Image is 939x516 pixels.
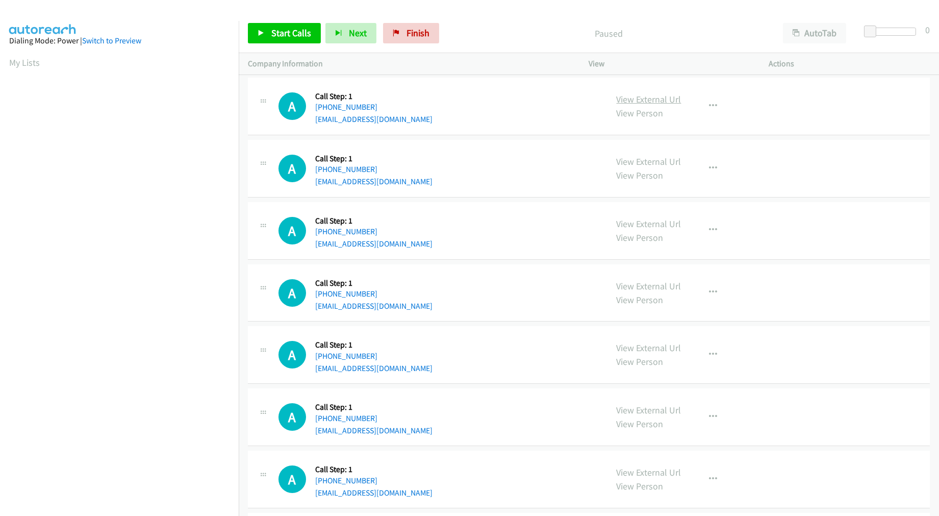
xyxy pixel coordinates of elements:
a: View Person [617,294,664,306]
h5: Call Step: 1 [315,464,433,475]
a: View External Url [617,280,681,292]
h1: A [278,403,306,431]
a: [EMAIL_ADDRESS][DOMAIN_NAME] [315,363,433,373]
a: [PHONE_NUMBER] [315,102,377,112]
a: [EMAIL_ADDRESS][DOMAIN_NAME] [315,301,433,311]
h5: Call Step: 1 [315,402,433,412]
a: My Lists [9,57,40,68]
p: Actions [769,58,930,70]
span: Next [349,27,367,39]
a: View External Url [617,466,681,478]
a: View External Url [617,404,681,416]
h5: Call Step: 1 [315,278,433,288]
button: Next [325,23,376,43]
p: View [589,58,750,70]
h1: A [278,217,306,244]
a: [EMAIL_ADDRESS][DOMAIN_NAME] [315,488,433,498]
a: [PHONE_NUMBER] [315,476,377,485]
h5: Call Step: 1 [315,91,433,102]
div: The call is yet to be attempted [278,217,306,244]
h1: A [278,155,306,182]
div: The call is yet to be attempted [278,465,306,493]
span: Finish [407,27,429,39]
div: The call is yet to be attempted [278,279,306,307]
a: [EMAIL_ADDRESS][DOMAIN_NAME] [315,239,433,249]
a: [EMAIL_ADDRESS][DOMAIN_NAME] [315,114,433,124]
h1: A [278,92,306,120]
a: [PHONE_NUMBER] [315,227,377,236]
a: View Person [617,480,664,492]
a: Finish [383,23,439,43]
div: The call is yet to be attempted [278,155,306,182]
a: View Person [617,169,664,181]
a: View Person [617,418,664,430]
div: The call is yet to be attempted [278,403,306,431]
h5: Call Step: 1 [315,154,433,164]
h5: Call Step: 1 [315,216,433,226]
div: 0 [925,23,930,37]
h1: A [278,465,306,493]
a: View External Url [617,342,681,354]
div: The call is yet to be attempted [278,341,306,368]
a: View External Url [617,218,681,230]
h5: Call Step: 1 [315,340,433,350]
a: View Person [617,232,664,243]
div: Dialing Mode: Power | [9,35,230,47]
div: Delay between calls (in seconds) [869,28,916,36]
span: Start Calls [271,27,311,39]
a: [PHONE_NUMBER] [315,351,377,361]
a: [PHONE_NUMBER] [315,413,377,423]
a: [EMAIL_ADDRESS][DOMAIN_NAME] [315,177,433,186]
h1: A [278,341,306,368]
button: AutoTab [783,23,846,43]
p: Paused [453,27,765,40]
a: [PHONE_NUMBER] [315,289,377,299]
a: View External Url [617,93,681,105]
p: Company Information [248,58,571,70]
a: [PHONE_NUMBER] [315,164,377,174]
a: View Person [617,107,664,119]
div: The call is yet to be attempted [278,92,306,120]
a: View External Url [617,156,681,167]
h1: A [278,279,306,307]
a: [EMAIL_ADDRESS][DOMAIN_NAME] [315,426,433,435]
a: Start Calls [248,23,321,43]
a: Switch to Preview [82,36,141,45]
a: View Person [617,356,664,367]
